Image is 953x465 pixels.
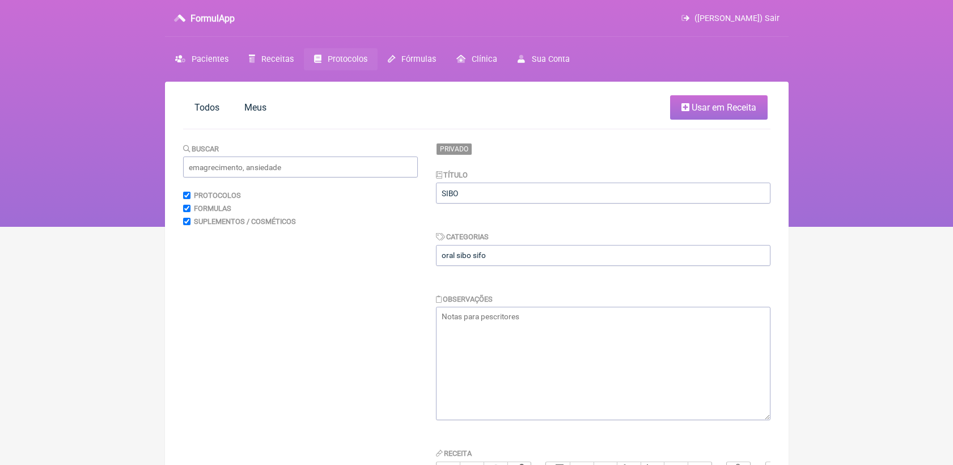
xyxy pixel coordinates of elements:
[190,13,235,24] h3: FormulApp
[378,48,446,70] a: Fórmulas
[472,54,497,64] span: Clínica
[694,14,780,23] span: ([PERSON_NAME]) Sair
[446,48,507,70] a: Clínica
[436,232,489,241] label: Categorias
[436,449,472,458] label: Receita
[239,48,304,70] a: Receitas
[304,48,378,70] a: Protocolos
[183,157,418,177] input: emagrecimento, ansiedade
[261,54,294,64] span: Receitas
[436,245,770,266] input: emagrecimento, ansiedade
[192,54,228,64] span: Pacientes
[183,95,231,120] a: Todos
[436,143,472,155] span: Privado
[194,204,231,213] label: Formulas
[436,295,493,303] label: Observações
[401,54,436,64] span: Fórmulas
[233,95,278,120] a: Meus
[507,48,579,70] a: Sua Conta
[692,102,756,113] span: Usar em Receita
[436,171,468,179] label: Título
[244,102,266,113] span: Meus
[670,95,768,120] a: Usar em Receita
[194,102,219,113] span: Todos
[328,54,367,64] span: Protocolos
[681,14,779,23] a: ([PERSON_NAME]) Sair
[532,54,570,64] span: Sua Conta
[183,145,219,153] label: Buscar
[194,191,241,200] label: Protocolos
[165,48,239,70] a: Pacientes
[194,217,296,226] label: Suplementos / Cosméticos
